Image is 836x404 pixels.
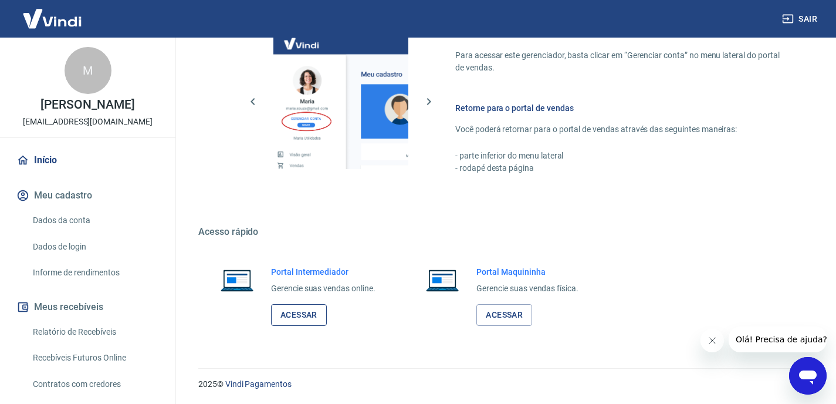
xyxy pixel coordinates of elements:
[455,123,780,136] p: Você poderá retornar para o portal de vendas através das seguintes maneiras:
[28,235,161,259] a: Dados de login
[212,266,262,294] img: Imagem de um notebook aberto
[418,266,467,294] img: Imagem de um notebook aberto
[476,304,532,326] a: Acessar
[198,226,808,238] h5: Acesso rápido
[14,183,161,208] button: Meu cadastro
[28,261,161,285] a: Informe de rendimentos
[455,150,780,162] p: - parte inferior do menu lateral
[7,8,99,18] span: Olá! Precisa de ajuda?
[28,320,161,344] a: Relatório de Recebíveis
[198,378,808,390] p: 2025 ©
[271,282,375,295] p: Gerencie suas vendas online.
[28,346,161,370] a: Recebíveis Futuros Online
[23,116,153,128] p: [EMAIL_ADDRESS][DOMAIN_NAME]
[225,379,292,389] a: Vindi Pagamentos
[14,1,90,36] img: Vindi
[700,329,724,352] iframe: Close message
[65,47,111,94] div: M
[729,326,827,352] iframe: Message from company
[455,162,780,174] p: - rodapé desta página
[28,372,161,396] a: Contratos com credores
[455,102,780,114] h6: Retorne para o portal de vendas
[476,266,578,278] h6: Portal Maquininha
[28,208,161,233] a: Dados da conta
[789,357,827,395] iframe: Button to launch messaging window
[476,282,578,295] p: Gerencie suas vendas física.
[455,49,780,74] p: Para acessar este gerenciador, basta clicar em “Gerenciar conta” no menu lateral do portal de ven...
[14,294,161,320] button: Meus recebíveis
[14,147,161,173] a: Início
[273,34,408,169] img: Imagem da dashboard mostrando o botão de gerenciar conta na sidebar no lado esquerdo
[780,8,822,30] button: Sair
[271,266,375,278] h6: Portal Intermediador
[40,99,134,111] p: [PERSON_NAME]
[271,304,327,326] a: Acessar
